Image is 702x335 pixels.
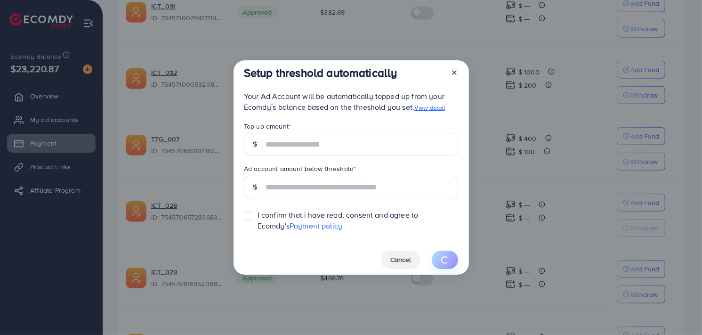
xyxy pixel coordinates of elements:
label: Ad account amount below threshold [244,164,356,173]
iframe: Chat [662,293,695,328]
label: Top-up amount [244,122,291,131]
span: Your Ad Account will be automatically topped up from your Ecomdy’s balance based on the threshold... [244,91,445,112]
button: Cancel [381,251,420,269]
span: I confirm that i have read, consent and agree to Ecomdy's [258,210,458,231]
h3: Setup threshold automatically [244,66,397,80]
span: Cancel [390,255,411,264]
a: View detail [414,103,445,112]
a: Payment policy [290,221,342,231]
